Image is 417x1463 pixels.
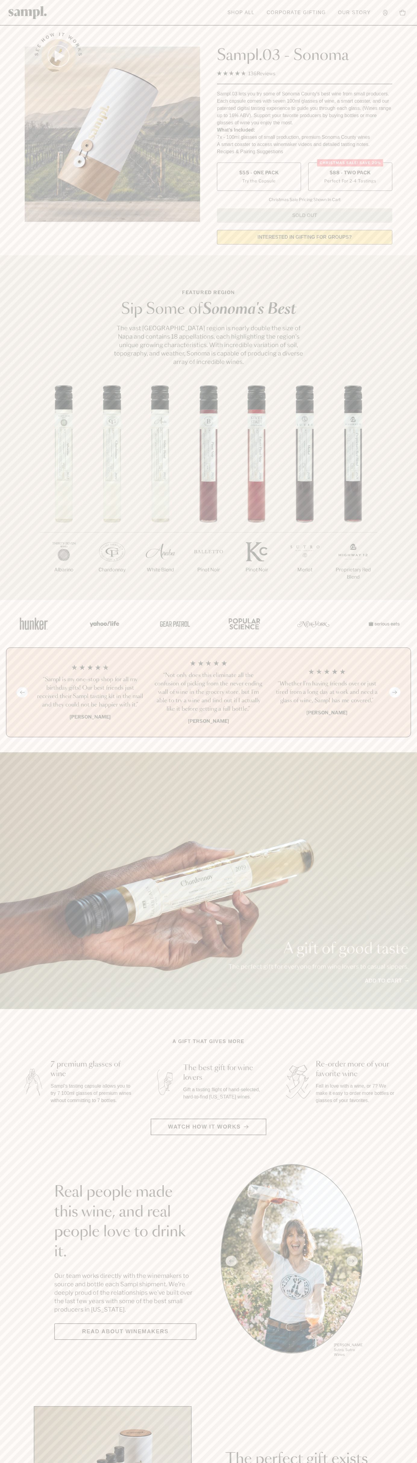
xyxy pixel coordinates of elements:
button: Sold Out [217,208,392,223]
p: Albarino [40,566,88,573]
span: Reviews [257,71,275,76]
li: Christmas Sale Pricing Shown In Cart [266,197,343,202]
span: 136 [248,71,257,76]
li: 1 / 4 [36,660,145,725]
img: Sampl logo [8,6,47,19]
button: Previous slide [17,687,28,697]
small: Try the Capsule [242,178,276,184]
li: A smart coaster to access winemaker videos and detailed tasting notes. [217,141,392,148]
img: Artboard_6_04f9a106-072f-468a-bdd7-f11783b05722_x450.png [86,611,122,637]
h3: “Not only does this eliminate all the confusion of picking from the never ending wall of wine in ... [154,671,263,713]
p: Sampl's tasting capsule allows you to try 7 100ml glasses of premium wines without committing to ... [51,1082,133,1104]
li: 7 / 7 [329,385,377,600]
button: Watch how it works [151,1119,266,1135]
div: Sampl.03 lets you try some of Sonoma County's best wine from small producers. Each capsule comes ... [217,90,392,126]
div: 136Reviews [217,70,275,78]
h3: 7 premium glasses of wine [51,1060,133,1079]
img: Artboard_7_5b34974b-f019-449e-91fb-745f8d0877ee_x450.png [365,611,401,637]
ul: carousel [221,1164,363,1358]
p: Chardonnay [88,566,136,573]
li: 3 / 4 [272,660,381,725]
p: Pinot Noir [233,566,281,573]
small: Perfect For 2-4 Tastings [324,178,376,184]
p: A gift of good taste [228,942,409,956]
b: [PERSON_NAME] [70,714,111,720]
span: $55 - One Pack [239,169,279,176]
b: [PERSON_NAME] [188,718,229,724]
div: Christmas SALE! Save 20% [317,159,383,166]
h3: “Whether I'm having friends over or just tired from a long day at work and need a glass of wine, ... [272,680,381,705]
h3: “Sampl is my one-stop shop for all my birthday gifts! Our best friends just received their Sampl ... [36,676,145,709]
div: slide 1 [221,1164,363,1358]
p: [PERSON_NAME] Sutro, Sutro Wines [334,1343,363,1357]
img: Artboard_1_c8cd28af-0030-4af1-819c-248e302c7f06_x450.png [16,611,52,637]
p: The perfect gift for everyone from wine lovers to casual sippers. [228,962,409,971]
li: 5 / 7 [233,385,281,593]
h3: The best gift for wine lovers [183,1063,265,1082]
p: Proprietary Red Blend [329,566,377,581]
li: 6 / 7 [281,385,329,593]
h3: Re-order more of your favorite wine [316,1060,398,1079]
p: White Blend [136,566,184,573]
li: 2 / 4 [154,660,263,725]
p: The vast [GEOGRAPHIC_DATA] region is nearly double the size of Napa and contains 18 appellations,... [112,324,305,366]
img: Artboard_5_7fdae55a-36fd-43f7-8bfd-f74a06a2878e_x450.png [155,611,192,637]
h2: Sip Some of [112,302,305,317]
li: 3 / 7 [136,385,184,593]
em: Sonoma's Best [202,302,296,317]
button: Next slide [389,687,400,697]
a: interested in gifting for groups? [217,230,392,244]
img: Sampl.03 - Sonoma [25,47,200,222]
p: Featured Region [112,289,305,296]
li: 4 / 7 [184,385,233,593]
a: Add to cart [365,977,409,985]
a: Our Story [335,6,374,19]
li: 7x - 100ml glasses of small production, premium Sonoma County wines [217,134,392,141]
h1: Sampl.03 - Sonoma [217,47,392,65]
p: Gift a tasting flight of hand-selected, hard-to-find [US_STATE] wines. [183,1086,265,1101]
p: Fall in love with a wine, or 7? We make it easy to order more bottles or glasses of your favorites. [316,1082,398,1104]
span: $88 - Two Pack [330,169,371,176]
strong: What’s Included: [217,127,255,132]
h2: A gift that gives more [173,1038,245,1045]
li: Recipes & Pairing Suggestions [217,148,392,155]
li: 2 / 7 [88,385,136,593]
li: 1 / 7 [40,385,88,593]
p: Merlot [281,566,329,573]
h2: Real people made this wine, and real people love to drink it. [54,1182,196,1262]
button: See how it works [42,39,75,73]
p: Our team works directly with the winemakers to source and bottle each Sampl shipment. We’re deepl... [54,1272,196,1314]
a: Shop All [224,6,258,19]
p: Pinot Noir [184,566,233,573]
a: Read about Winemakers [54,1323,196,1340]
a: Corporate Gifting [264,6,329,19]
b: [PERSON_NAME] [306,710,347,716]
img: Artboard_3_0b291449-6e8c-4d07-b2c2-3f3601a19cd1_x450.png [295,611,331,637]
img: Artboard_4_28b4d326-c26e-48f9-9c80-911f17d6414e_x450.png [225,611,262,637]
